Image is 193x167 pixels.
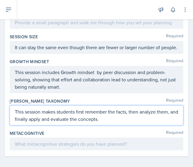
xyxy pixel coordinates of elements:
span: Required [166,59,183,65]
label: [PERSON_NAME] Taxonomy [10,98,70,104]
label: Metacognitive [10,130,44,136]
span: Required [166,34,183,40]
label: Session Size [10,34,38,40]
p: This session includes Growth mindset by peer discussion and problem-solving, showing that effort ... [15,69,178,90]
p: It can stay the same even though there are fewer or larger number of people. [15,44,178,51]
p: This session makes students first remember the facts, then analyze them, and finally apply and ev... [15,108,178,123]
span: Required [166,98,183,104]
span: Required [166,130,183,136]
label: Growth Mindset [10,59,49,65]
